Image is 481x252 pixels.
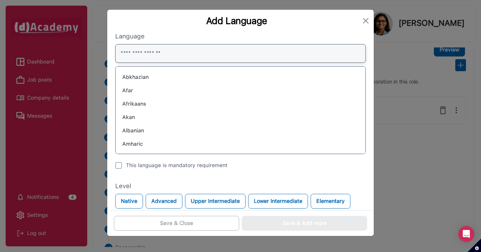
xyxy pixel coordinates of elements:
div: Akan [121,112,360,123]
div: Amharic [121,139,360,149]
button: Advanced [146,194,182,209]
div: Save & Add more [283,219,327,227]
div: Albanian [121,125,360,136]
div: This language is mandatory requirement [126,161,227,169]
div: Arabic [121,152,360,163]
button: Close [360,15,371,26]
button: Save & Close [114,216,239,231]
button: Lower Intermediate [248,194,308,209]
div: Open Intercom Messenger [458,226,474,242]
img: unCheck [115,162,122,169]
button: Set cookie preferences [468,239,481,252]
div: Afrikaans [121,99,360,109]
div: Add Language [113,15,360,26]
div: Afar [121,85,360,96]
button: Save & Add more [242,216,367,231]
label: Language [115,32,366,41]
div: Abkhazian [121,72,360,83]
button: Native [115,194,143,209]
label: Level [115,181,366,191]
button: Elementary [311,194,350,209]
div: Save & Close [160,219,193,227]
button: Upper Intermediate [185,194,246,209]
